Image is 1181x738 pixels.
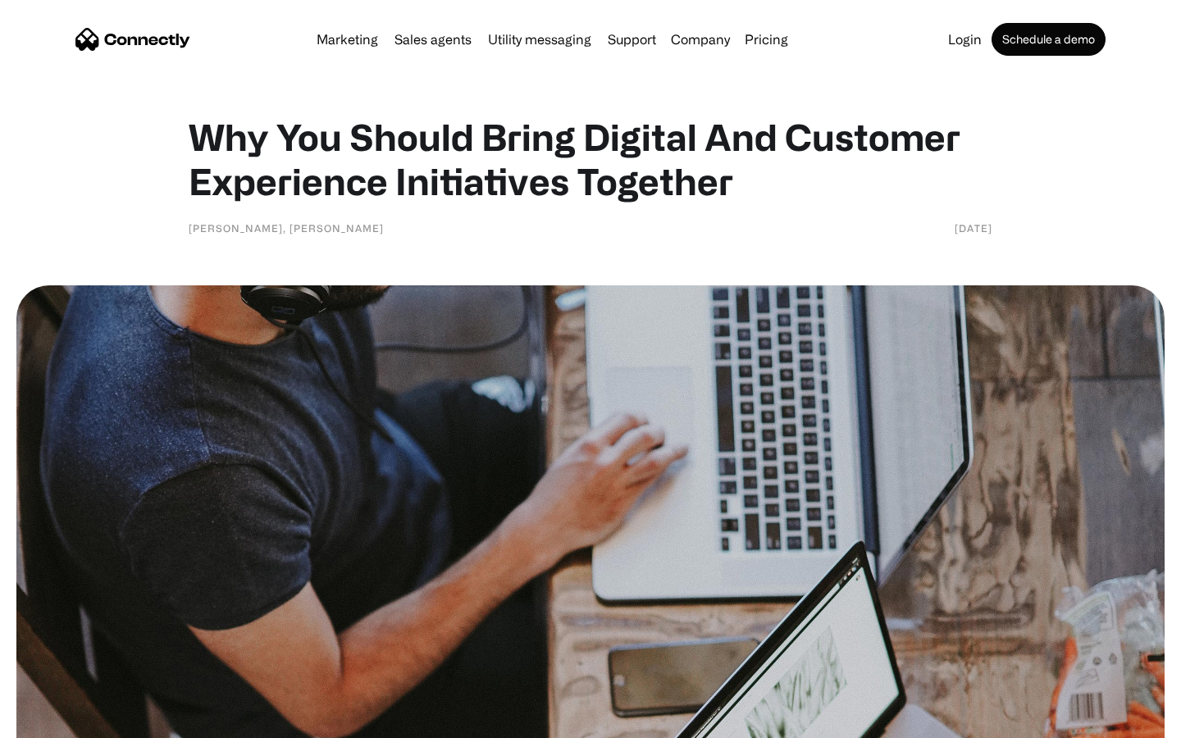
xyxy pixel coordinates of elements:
[671,28,730,51] div: Company
[992,23,1106,56] a: Schedule a demo
[310,33,385,46] a: Marketing
[388,33,478,46] a: Sales agents
[601,33,663,46] a: Support
[189,220,384,236] div: [PERSON_NAME], [PERSON_NAME]
[955,220,992,236] div: [DATE]
[738,33,795,46] a: Pricing
[16,709,98,732] aside: Language selected: English
[33,709,98,732] ul: Language list
[942,33,988,46] a: Login
[189,115,992,203] h1: Why You Should Bring Digital And Customer Experience Initiatives Together
[481,33,598,46] a: Utility messaging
